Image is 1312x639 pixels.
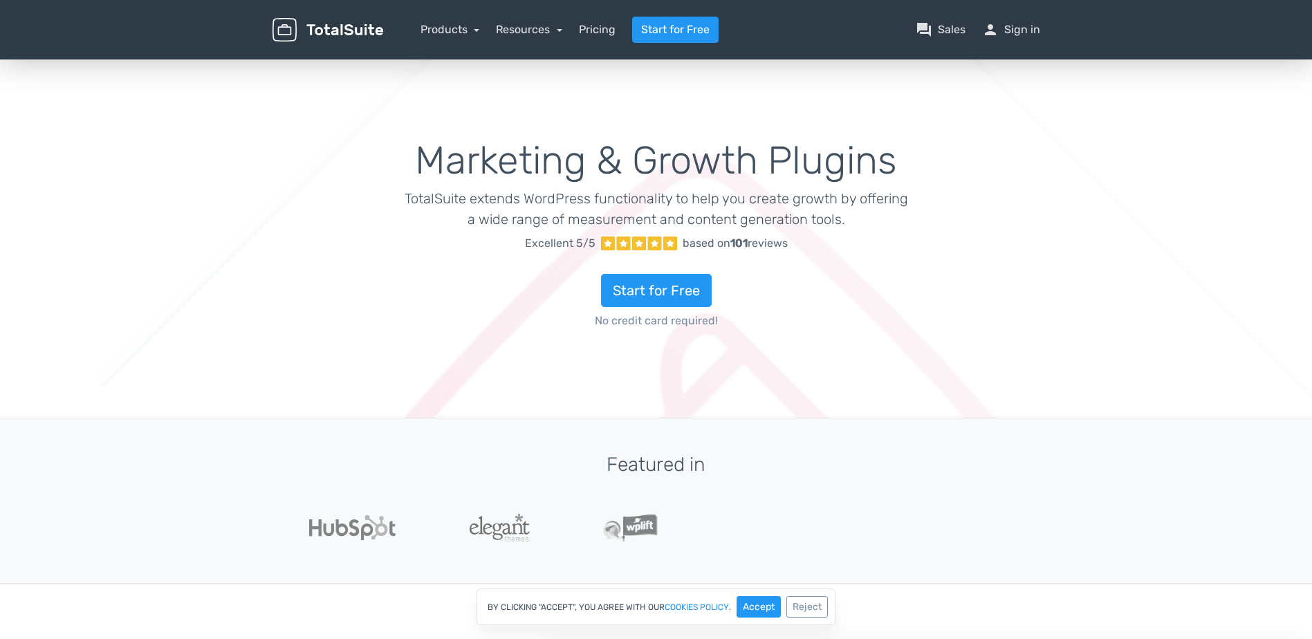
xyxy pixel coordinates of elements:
[982,21,999,38] span: person
[404,140,908,183] h1: Marketing & Growth Plugins
[737,596,781,618] button: Accept
[404,230,908,257] a: Excellent 5/5 based on101reviews
[730,237,748,250] strong: 101
[916,21,932,38] span: question_answer
[272,18,383,42] img: TotalSuite for WordPress
[683,235,788,252] div: based on reviews
[665,603,729,611] a: cookies policy
[916,21,965,38] a: question_answerSales
[477,589,835,625] div: By clicking "Accept", you agree with our .
[496,23,562,36] a: Resources
[421,23,480,36] a: Products
[404,188,908,230] p: TotalSuite extends WordPress functionality to help you create growth by offering a wide range of ...
[525,235,595,252] span: Excellent 5/5
[632,17,719,43] a: Start for Free
[309,515,396,540] img: Hubspot
[786,596,828,618] button: Reject
[579,21,616,38] a: Pricing
[603,514,658,541] img: WPLift
[601,274,712,307] a: Start for Free
[404,313,908,329] span: No credit card required!
[470,514,530,541] img: ElegantThemes
[272,454,1040,476] h3: Featured in
[982,21,1040,38] a: personSign in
